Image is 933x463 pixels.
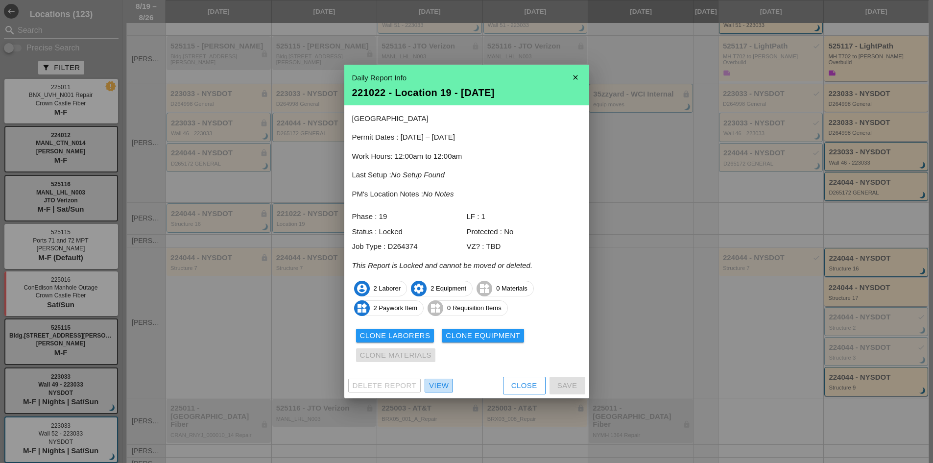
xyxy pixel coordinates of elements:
[352,170,581,181] p: Last Setup :
[503,377,546,394] button: Close
[355,300,424,316] span: 2 Paywork Item
[411,281,472,296] span: 2 Equipment
[467,226,581,238] div: Protected : No
[352,73,581,84] div: Daily Report Info
[477,281,533,296] span: 0 Materials
[354,281,370,296] i: account_circle
[428,300,507,316] span: 0 Requisition Items
[352,151,581,162] p: Work Hours: 12:00am to 12:00am
[566,68,585,87] i: close
[467,211,581,222] div: LF : 1
[356,329,434,342] button: Clone Laborers
[446,330,520,341] div: Clone Equipment
[352,88,581,97] div: 221022 - Location 19 - [DATE]
[411,281,427,296] i: settings
[423,190,454,198] i: No Notes
[467,241,581,252] div: VZ? : TBD
[355,281,407,296] span: 2 Laborer
[352,226,467,238] div: Status : Locked
[477,281,492,296] i: widgets
[352,211,467,222] div: Phase : 19
[352,261,533,269] i: This Report is Locked and cannot be moved or deleted.
[391,171,445,179] i: No Setup Found
[352,241,467,252] div: Job Type : D264374
[354,300,370,316] i: widgets
[352,132,581,143] p: Permit Dates : [DATE] – [DATE]
[511,380,537,391] div: Close
[360,330,431,341] div: Clone Laborers
[425,379,453,392] a: View
[429,380,449,391] div: View
[352,189,581,200] p: PM's Location Notes :
[442,329,524,342] button: Clone Equipment
[352,113,581,124] p: [GEOGRAPHIC_DATA]
[428,300,443,316] i: widgets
